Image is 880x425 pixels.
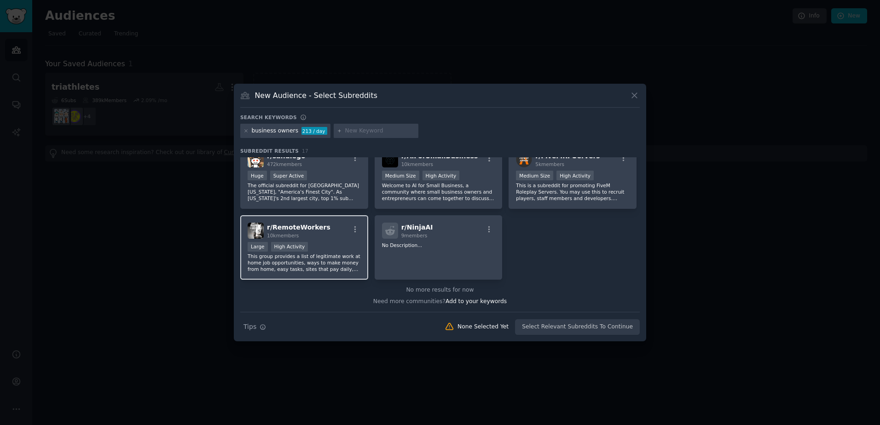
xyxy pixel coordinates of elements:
[382,171,419,180] div: Medium Size
[255,91,377,100] h3: New Audience - Select Subreddits
[382,242,495,248] p: No Description...
[240,294,640,306] div: Need more communities?
[240,319,269,335] button: Tips
[267,224,330,231] span: r/ RemoteWorkers
[516,151,532,167] img: FiveMRPServers
[382,151,398,167] img: AiForSmallBusiness
[535,152,600,160] span: r/ FiveMRPServers
[345,127,415,135] input: New Keyword
[457,323,509,331] div: None Selected Yet
[248,223,264,239] img: RemoteWorkers
[401,224,433,231] span: r/ NinjaAI
[267,233,299,238] span: 10k members
[401,152,478,160] span: r/ AiForSmallBusiness
[535,161,564,167] span: 5k members
[401,161,433,167] span: 10k members
[248,253,361,272] p: This group provides a list of legitimate work at home job opportunities, ways to make money from ...
[248,242,268,252] div: Large
[301,127,327,135] div: 213 / day
[240,114,297,121] h3: Search keywords
[267,161,302,167] span: 472k members
[270,171,307,180] div: Super Active
[401,233,428,238] span: 9 members
[243,322,256,332] span: Tips
[240,148,299,154] span: Subreddit Results
[302,148,308,154] span: 17
[252,127,299,135] div: business owners
[446,298,507,304] span: Add to your keywords
[556,171,594,180] div: High Activity
[423,171,460,180] div: High Activity
[267,152,306,160] span: r/ sandiego
[382,182,495,201] p: Welcome to AI for Small Business, a community where small business owners and entrepreneurs can c...
[271,242,308,252] div: High Activity
[516,171,553,180] div: Medium Size
[248,182,361,201] p: The official subreddit for [GEOGRAPHIC_DATA] [US_STATE], "America's Finest City". As [US_STATE]'s...
[240,286,640,294] div: No more results for now
[248,171,267,180] div: Huge
[516,182,629,201] p: This is a subreddit for promoting FiveM Roleplay Servers. You may use this to recruit players, st...
[248,151,264,167] img: sandiego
